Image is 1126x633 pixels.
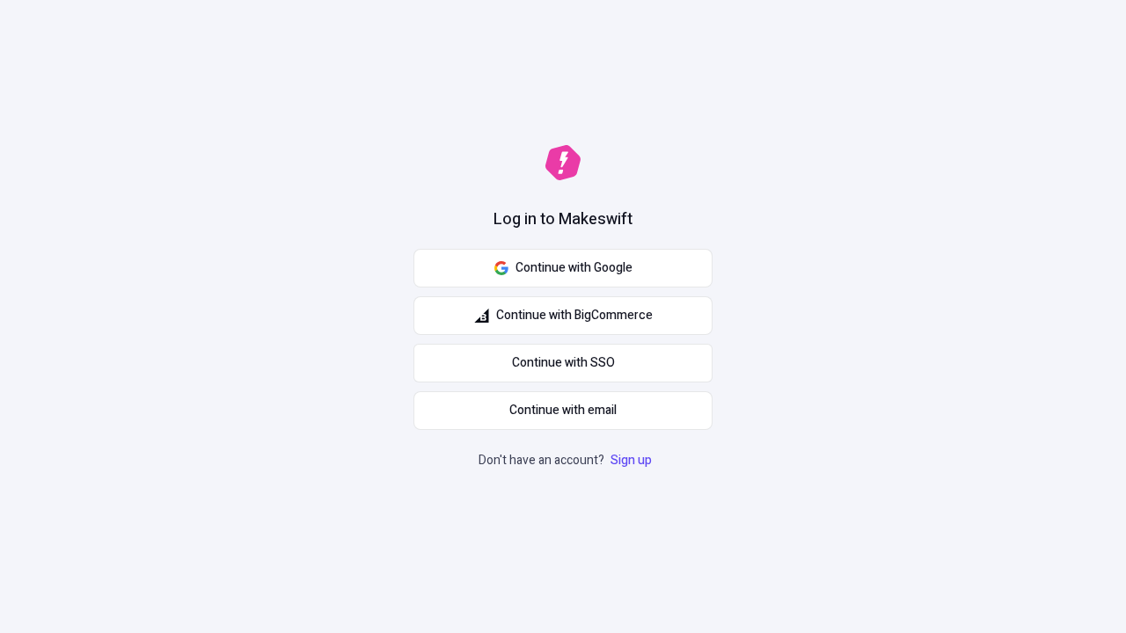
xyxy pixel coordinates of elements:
h1: Log in to Makeswift [494,208,632,231]
span: Continue with BigCommerce [496,306,653,325]
span: Continue with email [509,401,617,420]
span: Continue with Google [515,258,632,278]
button: Continue with email [413,391,713,430]
button: Continue with BigCommerce [413,296,713,335]
a: Sign up [607,451,655,469]
a: Continue with SSO [413,344,713,382]
p: Don't have an account? [479,451,655,470]
button: Continue with Google [413,249,713,287]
